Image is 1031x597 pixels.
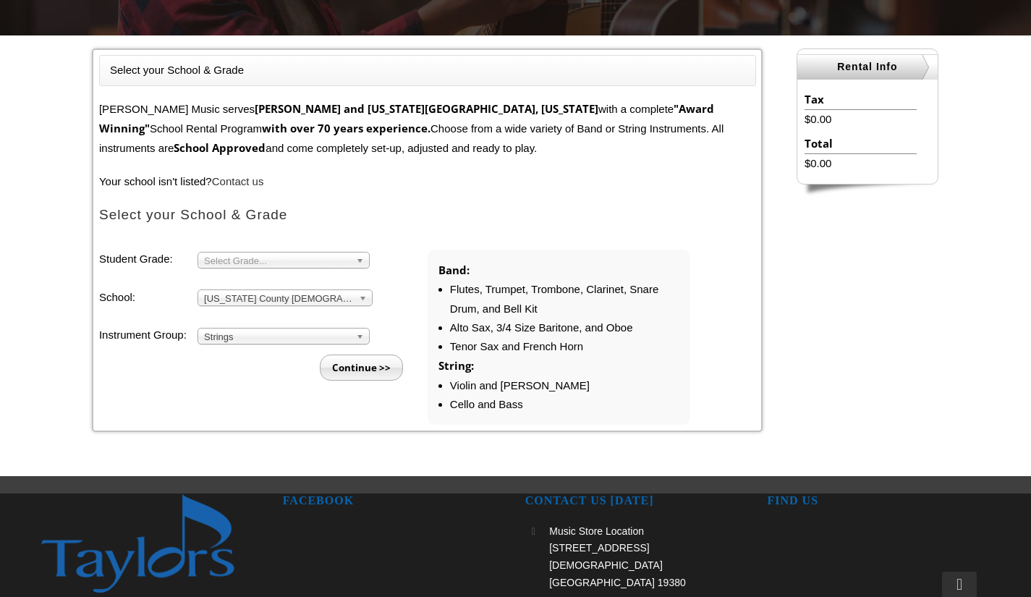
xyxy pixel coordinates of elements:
[204,253,350,270] span: Select Grade...
[805,90,917,109] li: Tax
[768,494,991,509] h2: FIND US
[805,134,917,153] li: Total
[450,318,679,337] li: Alto Sax, 3/4 Size Baritone, and Oboe
[99,250,198,268] label: Student Grade:
[204,329,350,346] span: Strings
[99,172,756,191] p: Your school isn't listed?
[797,54,938,80] h2: Rental Info
[450,337,679,356] li: Tenor Sax and French Horn
[262,121,430,135] strong: with over 70 years experience.
[99,288,198,307] label: School:
[99,99,756,158] p: [PERSON_NAME] Music serves with a complete School Rental Program Choose from a wide variety of Ba...
[549,523,748,592] p: Music Store Location [STREET_ADDRESS][DEMOGRAPHIC_DATA] [GEOGRAPHIC_DATA] 19380
[805,154,917,173] li: $0.00
[450,280,679,318] li: Flutes, Trumpet, Trombone, Clarinet, Snare Drum, and Bell Kit
[174,140,266,155] strong: School Approved
[438,358,474,373] strong: String:
[255,101,598,116] strong: [PERSON_NAME] and [US_STATE][GEOGRAPHIC_DATA], [US_STATE]
[450,376,679,395] li: Violin and [PERSON_NAME]
[450,395,679,414] li: Cello and Bass
[204,290,353,308] span: [US_STATE] County [DEMOGRAPHIC_DATA]
[99,326,198,344] label: Instrument Group:
[99,101,714,135] strong: "Award Winning"
[212,175,264,187] a: Contact us
[41,494,264,594] img: footer-logo
[805,110,917,129] li: $0.00
[797,185,938,198] img: sidebar-footer.png
[99,206,756,224] h2: Select your School & Grade
[438,263,470,277] strong: Band:
[283,494,506,509] h2: FACEBOOK
[110,61,244,80] li: Select your School & Grade
[320,355,403,381] input: Continue >>
[525,494,749,509] h2: CONTACT US [DATE]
